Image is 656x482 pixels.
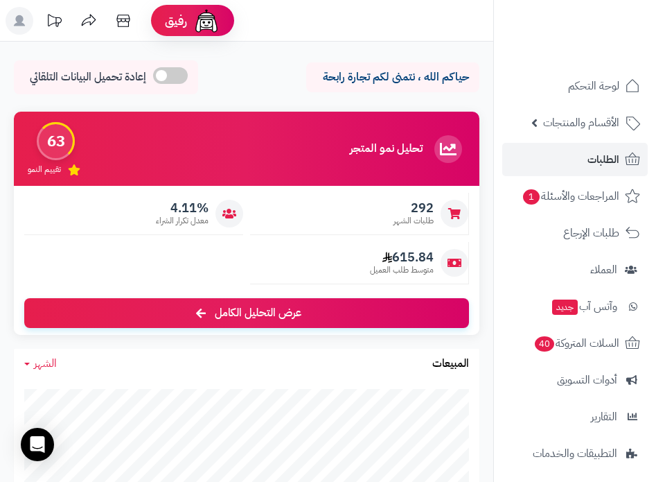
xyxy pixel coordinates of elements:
[34,355,57,372] span: الشهر
[393,200,434,216] span: 292
[502,180,648,213] a: المراجعات والأسئلة1
[543,113,619,132] span: الأقسام والمنتجات
[551,297,617,316] span: وآتس آب
[502,290,648,323] a: وآتس آبجديد
[587,150,619,169] span: الطلبات
[502,437,648,470] a: التطبيقات والخدمات
[523,189,540,205] span: 1
[535,336,554,352] span: 40
[317,69,469,85] p: حياكم الله ، نتمنى لكم تجارة رابحة
[590,260,617,279] span: العملاء
[552,300,578,315] span: جديد
[502,143,648,176] a: الطلبات
[193,7,220,35] img: ai-face.png
[350,143,423,155] h3: تحليل نمو المتجر
[370,250,434,265] span: 615.84
[591,407,617,427] span: التقارير
[563,223,619,243] span: طلبات الإرجاع
[24,298,469,328] a: عرض التحليل الكامل
[502,69,648,103] a: لوحة التحكم
[393,215,434,227] span: طلبات الشهر
[370,264,434,276] span: متوسط طلب العميل
[165,12,187,29] span: رفيق
[24,356,57,372] a: الشهر
[533,334,619,353] span: السلات المتروكة
[156,200,209,216] span: 4.11%
[37,7,71,38] a: تحديثات المنصة
[502,327,648,360] a: السلات المتروكة40
[502,216,648,250] a: طلبات الإرجاع
[432,358,469,370] h3: المبيعات
[28,164,61,175] span: تقييم النمو
[533,444,617,463] span: التطبيقات والخدمات
[568,76,619,96] span: لوحة التحكم
[156,215,209,227] span: معدل تكرار الشراء
[522,187,619,206] span: المراجعات والأسئلة
[502,363,648,397] a: أدوات التسويق
[215,305,301,321] span: عرض التحليل الكامل
[502,253,648,286] a: العملاء
[502,400,648,433] a: التقارير
[30,69,146,85] span: إعادة تحميل البيانات التلقائي
[21,428,54,461] div: Open Intercom Messenger
[557,370,617,390] span: أدوات التسويق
